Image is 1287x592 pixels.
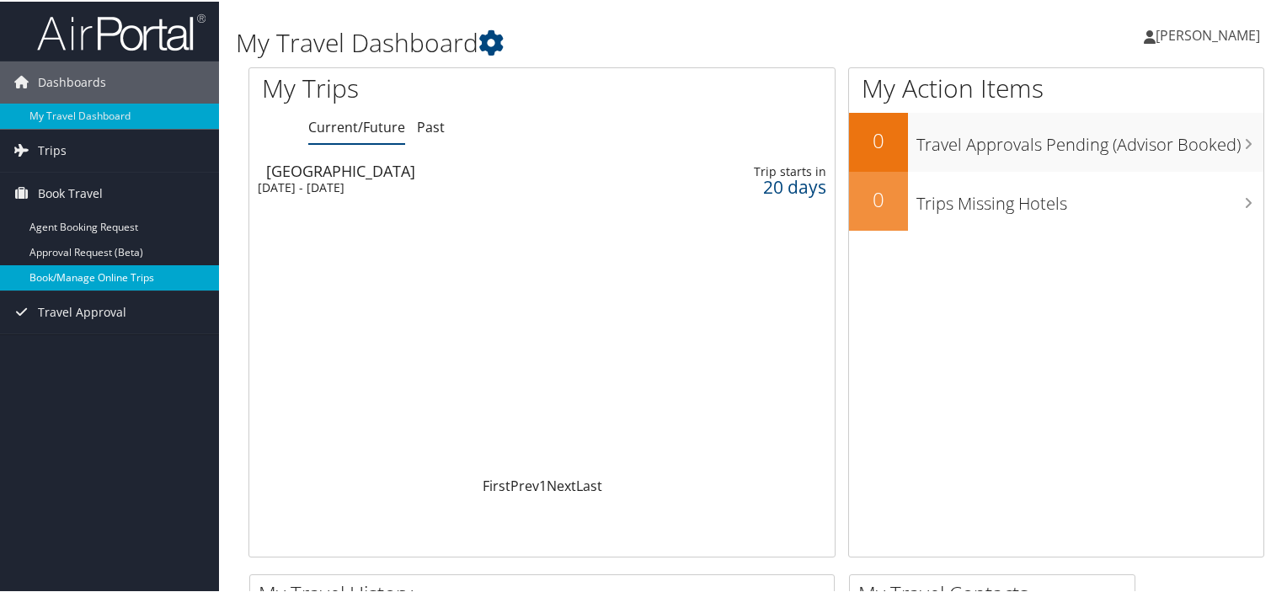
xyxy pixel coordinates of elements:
a: [PERSON_NAME] [1144,8,1277,59]
h1: My Action Items [849,69,1263,104]
h2: 0 [849,184,908,212]
a: Prev [510,475,539,493]
span: Travel Approval [38,290,126,332]
a: Current/Future [308,116,405,135]
h1: My Trips [262,69,579,104]
div: [GEOGRAPHIC_DATA] [266,162,640,177]
a: 1 [539,475,547,493]
span: Dashboards [38,60,106,102]
a: Next [547,475,576,493]
a: Past [417,116,445,135]
h3: Travel Approvals Pending (Advisor Booked) [916,123,1263,155]
a: 0Trips Missing Hotels [849,170,1263,229]
span: Trips [38,128,67,170]
a: Last [576,475,602,493]
span: [PERSON_NAME] [1156,24,1260,43]
span: Book Travel [38,171,103,213]
div: 20 days [700,178,826,193]
h3: Trips Missing Hotels [916,182,1263,214]
div: [DATE] - [DATE] [258,179,632,194]
a: First [483,475,510,493]
div: Trip starts in [700,163,826,178]
a: 0Travel Approvals Pending (Advisor Booked) [849,111,1263,170]
h1: My Travel Dashboard [236,24,930,59]
h2: 0 [849,125,908,153]
img: airportal-logo.png [37,11,206,51]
